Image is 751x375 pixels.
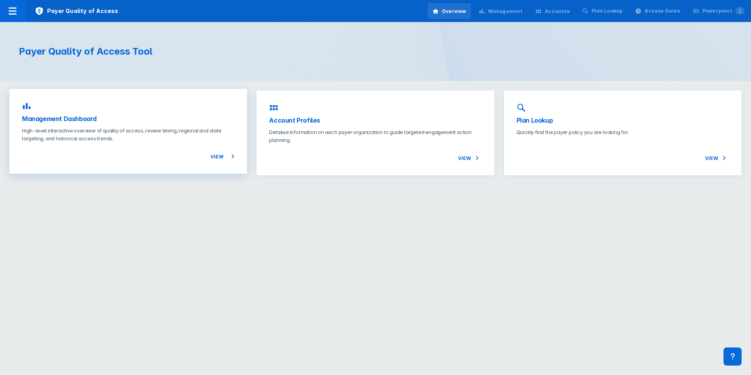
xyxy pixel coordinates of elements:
span: View [705,153,729,163]
h3: Management Dashboard [22,114,234,123]
div: Powerpoint [702,7,745,15]
div: Access Guide [645,7,680,15]
span: View [211,152,234,161]
a: Management [474,3,528,19]
p: Quickly find the payer policy you are looking for. [517,128,729,136]
span: 1 [735,7,745,15]
a: Account ProfilesDetailed information on each payer organization to guide targeted engagement acti... [256,90,494,175]
a: Management DashboardHigh-level interactive overview of quality of access, review timing, regional... [9,89,247,174]
div: Management [488,8,523,15]
h3: Account Profiles [269,116,482,125]
h1: Payer Quality of Access Tool [19,46,366,57]
p: High-level interactive overview of quality of access, review timing, regional and state targeting... [22,127,234,142]
div: Accounts [545,8,570,15]
a: Overview [428,3,471,19]
a: Accounts [531,3,575,19]
p: Detailed information on each payer organization to guide targeted engagement action planning. [269,128,482,144]
div: Plan Lookup [592,7,623,15]
h3: Plan Lookup [517,116,729,125]
div: Overview [442,8,466,15]
span: View [458,153,482,163]
div: Contact Support [724,347,742,366]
